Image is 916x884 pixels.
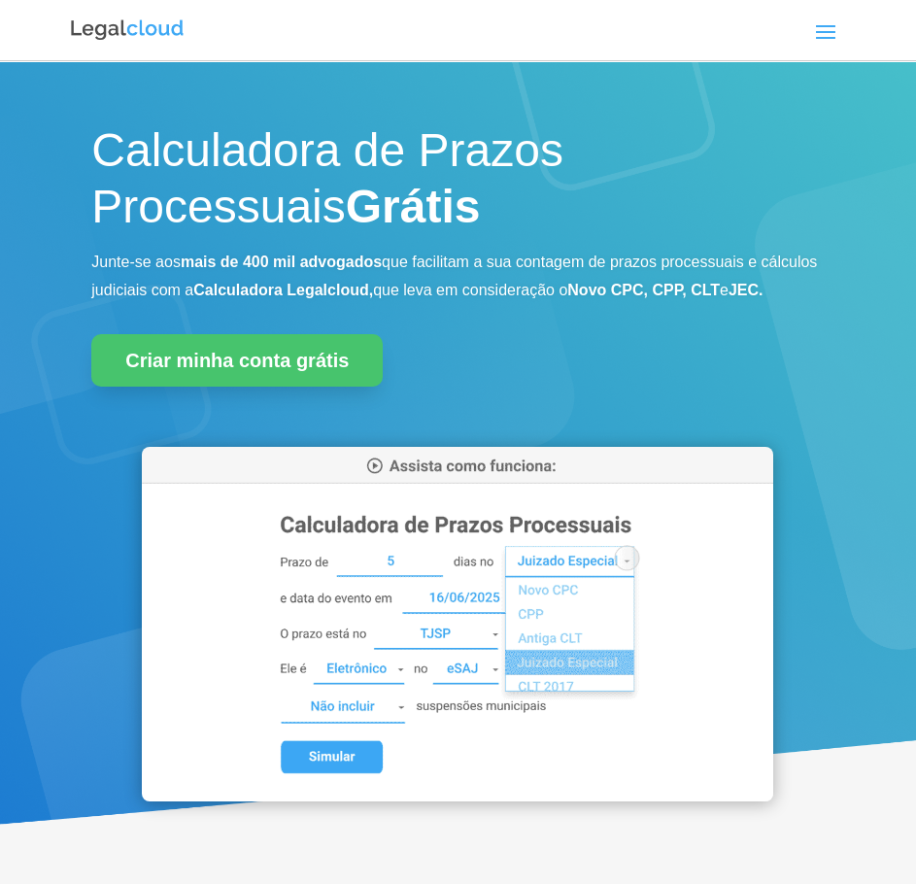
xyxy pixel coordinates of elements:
[346,181,481,232] strong: Grátis
[69,17,186,43] img: Logo da Legalcloud
[729,282,763,298] b: JEC.
[142,447,773,801] img: Calculadora de Prazos Processuais da Legalcloud
[91,334,383,387] a: Criar minha conta grátis
[91,249,824,305] p: Junte-se aos que facilitam a sua contagem de prazos processuais e cálculos judiciais com a que le...
[142,788,773,804] a: Calculadora de Prazos Processuais da Legalcloud
[91,122,824,244] h1: Calculadora de Prazos Processuais
[181,254,382,270] b: mais de 400 mil advogados
[567,282,720,298] b: Novo CPC, CPP, CLT
[193,282,373,298] b: Calculadora Legalcloud,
